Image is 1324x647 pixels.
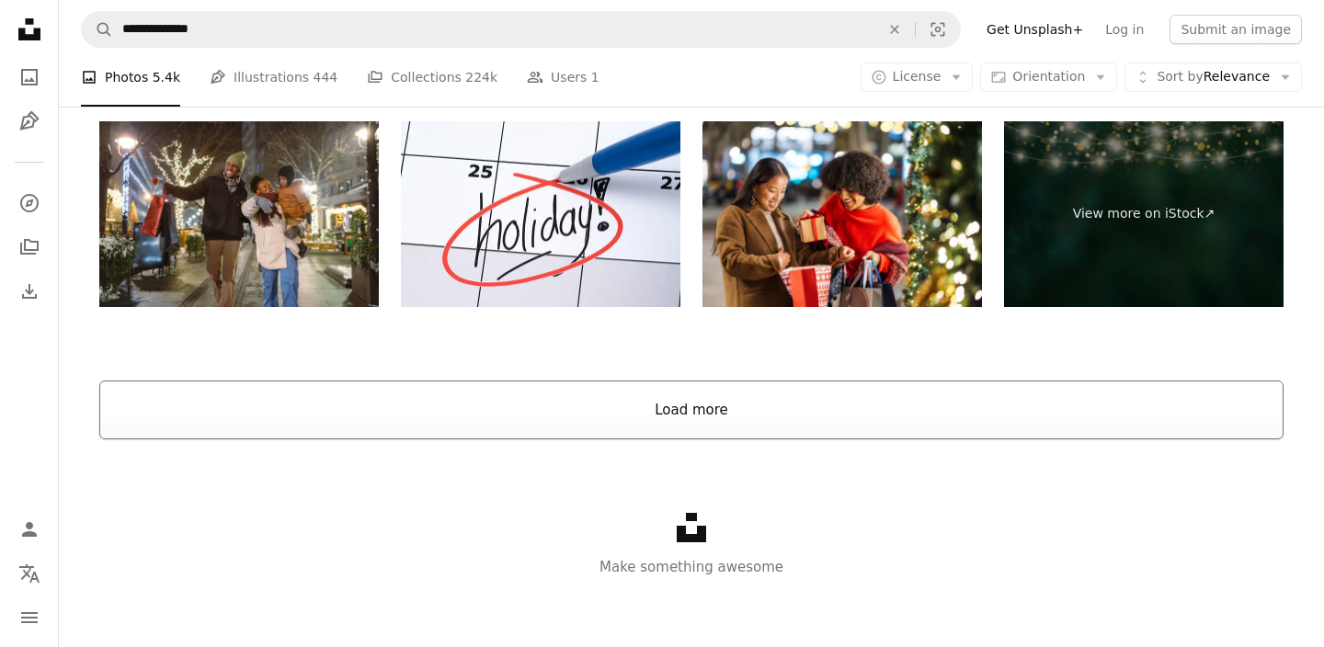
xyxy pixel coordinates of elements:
[976,15,1094,44] a: Get Unsplash+
[1157,69,1203,84] span: Sort by
[11,555,48,592] button: Language
[1124,62,1302,92] button: Sort byRelevance
[1012,69,1085,84] span: Orientation
[893,69,942,84] span: License
[465,67,497,87] span: 224k
[1004,121,1284,308] a: View more on iStock↗
[11,185,48,221] a: Explore
[59,556,1324,578] p: Make something awesome
[401,121,680,308] img: Calendar with a holiday date circled in red ink
[591,67,599,87] span: 1
[11,103,48,140] a: Illustrations
[11,511,48,548] a: Log in / Sign up
[210,48,337,107] a: Illustrations 444
[916,12,960,47] button: Visual search
[1157,68,1270,86] span: Relevance
[82,12,113,47] button: Search Unsplash
[367,48,497,107] a: Collections 224k
[314,67,338,87] span: 444
[81,11,961,48] form: Find visuals sitewide
[527,48,599,107] a: Users 1
[11,11,48,51] a: Home — Unsplash
[861,62,974,92] button: License
[702,121,982,308] img: Two smiling young women exchanging christmas gifts in a decorated city street
[11,229,48,266] a: Collections
[1094,15,1155,44] a: Log in
[11,59,48,96] a: Photos
[980,62,1117,92] button: Orientation
[11,599,48,636] button: Menu
[874,12,915,47] button: Clear
[99,121,379,308] img: Family's Joyful Night Out During Holiday Season
[11,273,48,310] a: Download History
[99,380,1284,439] button: Load more
[1170,15,1302,44] button: Submit an image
